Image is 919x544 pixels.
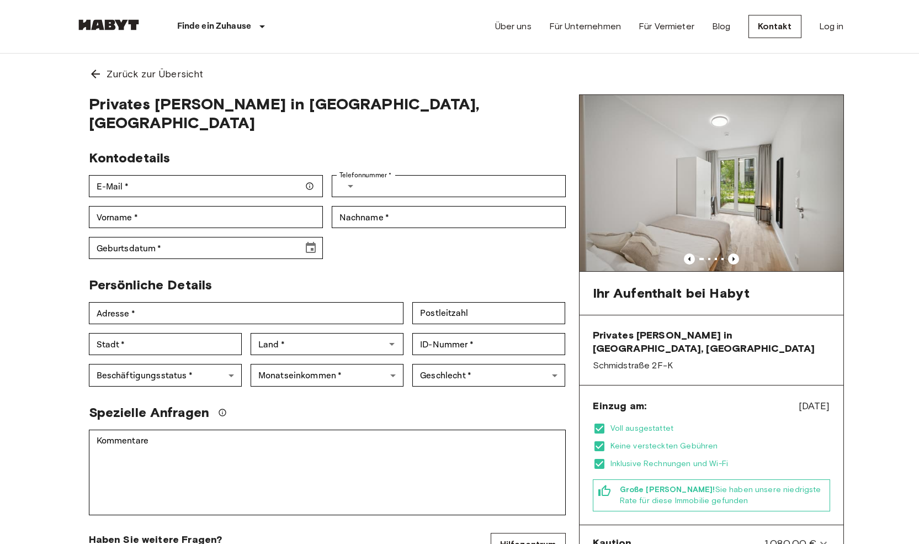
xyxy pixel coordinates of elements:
[332,206,566,228] div: Nachname
[610,423,830,434] span: Voll ausgestattet
[305,182,314,191] svg: Stellen Sie sicher, dass Ihre E-Mail-Adresse korrekt ist — wir senden Ihre Buchungsdetails dorthin.
[819,20,844,33] a: Log in
[89,206,323,228] div: Vorname
[89,302,404,324] div: Adresse
[76,54,844,94] a: Zurück zur Übersicht
[549,20,621,33] a: Für Unternehmen
[89,150,171,166] span: Kontodetails
[89,277,213,293] span: Persönliche Details
[593,360,830,372] span: Schmidstraße 2F-K
[580,95,843,271] img: Marketing picture of unit DE-01-260-004-01
[620,485,715,494] b: Große [PERSON_NAME]!
[300,237,322,259] button: Choose date
[89,94,566,132] span: Privates [PERSON_NAME] in [GEOGRAPHIC_DATA], [GEOGRAPHIC_DATA]
[639,20,694,33] a: Für Vermieter
[384,336,400,352] button: Open
[610,458,830,469] span: Inklusive Rechnungen und Wi-Fi
[593,329,830,355] span: Privates [PERSON_NAME] in [GEOGRAPHIC_DATA], [GEOGRAPHIC_DATA]
[89,175,323,197] div: E-Mail
[412,302,565,324] div: Postleitzahl
[728,253,739,265] button: Previous image
[339,175,362,197] button: Select country
[610,441,830,452] span: Keine versteckten Gebühren
[620,484,825,506] span: Sie haben unsere niedrigste Rate für diese Immobilie gefunden
[89,404,210,421] span: Spezielle Anfragen
[593,399,647,413] span: Einzug am:
[495,20,532,33] a: Über uns
[412,333,565,355] div: ID-Nummer
[684,253,695,265] button: Previous image
[593,285,750,302] span: Ihr Aufenthalt bei Habyt
[339,170,391,180] label: Telefonnummer
[89,430,566,515] div: Kommentare
[89,333,242,355] div: Stadt
[712,20,731,33] a: Blog
[76,19,142,30] img: Habyt
[799,399,830,413] span: [DATE]
[218,408,227,417] svg: Wir werden unser Bestes tun, um Ihre Anfrage zu erfüllen, aber bitte beachten Sie, dass wir Ihre ...
[107,67,204,81] span: Zurück zur Übersicht
[177,20,252,33] p: Finde ein Zuhause
[748,15,801,38] a: Kontakt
